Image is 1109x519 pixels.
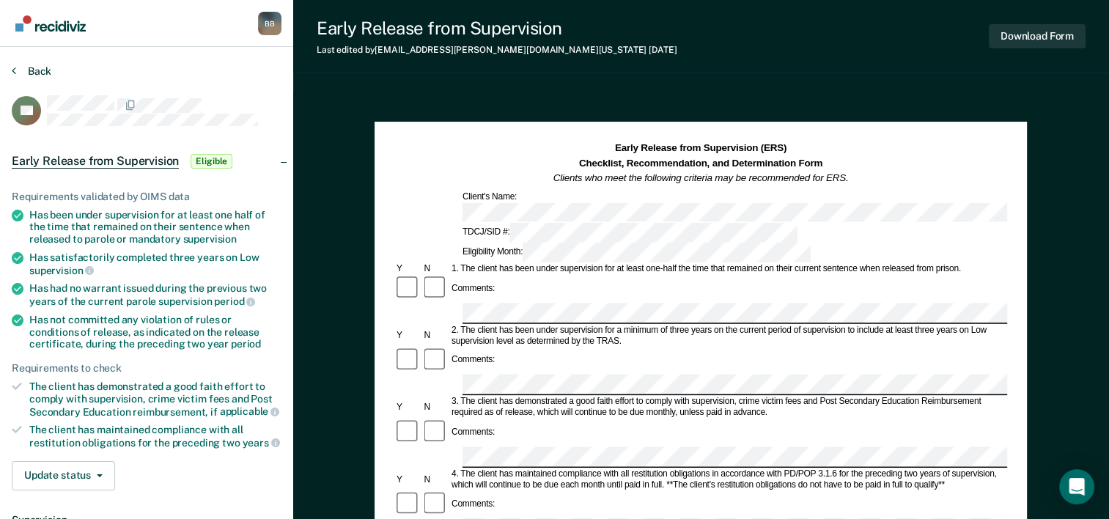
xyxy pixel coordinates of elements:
[394,402,421,413] div: Y
[422,330,449,341] div: N
[243,437,280,449] span: years
[649,45,677,55] span: [DATE]
[15,15,86,32] img: Recidiviz
[394,330,421,341] div: Y
[317,18,677,39] div: Early Release from Supervision
[579,158,822,169] strong: Checklist, Recommendation, and Determination Form
[422,264,449,275] div: N
[449,468,1007,490] div: 4. The client has maintained compliance with all restitution obligations in accordance with PD/PO...
[449,499,497,510] div: Comments:
[29,265,94,276] span: supervision
[460,243,813,262] div: Eligibility Month:
[258,12,281,35] button: Profile dropdown button
[394,264,421,275] div: Y
[422,402,449,413] div: N
[258,12,281,35] div: B B
[449,283,497,294] div: Comments:
[29,380,281,418] div: The client has demonstrated a good faith effort to comply with supervision, crime victim fees and...
[12,461,115,490] button: Update status
[394,474,421,485] div: Y
[449,325,1007,347] div: 2. The client has been under supervision for a minimum of three years on the current period of su...
[183,233,237,245] span: supervision
[12,154,179,169] span: Early Release from Supervision
[29,282,281,307] div: Has had no warrant issued during the previous two years of the current parole supervision
[449,355,497,366] div: Comments:
[12,65,51,78] button: Back
[220,405,279,417] span: applicable
[191,154,232,169] span: Eligible
[615,143,786,154] strong: Early Release from Supervision (ERS)
[29,314,281,350] div: Has not committed any violation of rules or conditions of release, as indicated on the release ce...
[449,264,1007,275] div: 1. The client has been under supervision for at least one-half the time that remained on their cu...
[1059,469,1094,504] div: Open Intercom Messenger
[12,362,281,375] div: Requirements to check
[231,338,261,350] span: period
[989,24,1086,48] button: Download Form
[29,209,281,246] div: Has been under supervision for at least one half of the time that remained on their sentence when...
[460,224,800,243] div: TDCJ/SID #:
[214,295,255,307] span: period
[553,172,849,183] em: Clients who meet the following criteria may be recommended for ERS.
[449,427,497,438] div: Comments:
[29,424,281,449] div: The client has maintained compliance with all restitution obligations for the preceding two
[12,191,281,203] div: Requirements validated by OIMS data
[422,474,449,485] div: N
[29,251,281,276] div: Has satisfactorily completed three years on Low
[449,397,1007,419] div: 3. The client has demonstrated a good faith effort to comply with supervision, crime victim fees ...
[317,45,677,55] div: Last edited by [EMAIL_ADDRESS][PERSON_NAME][DOMAIN_NAME][US_STATE]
